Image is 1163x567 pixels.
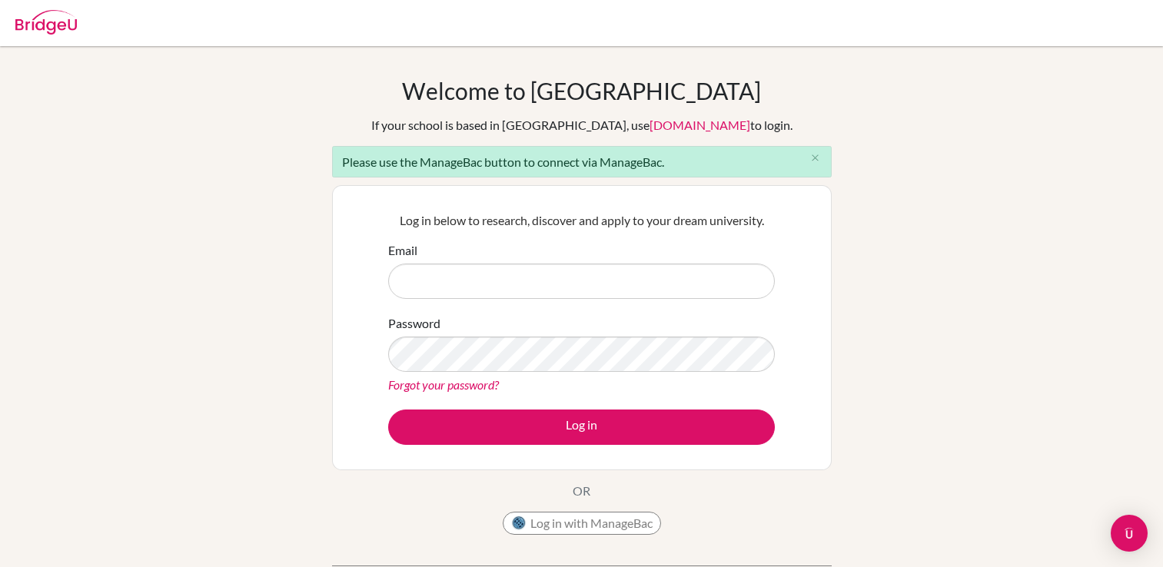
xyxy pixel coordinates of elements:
p: Log in below to research, discover and apply to your dream university. [388,211,775,230]
i: close [809,152,821,164]
a: [DOMAIN_NAME] [650,118,750,132]
label: Email [388,241,417,260]
h1: Welcome to [GEOGRAPHIC_DATA] [402,77,761,104]
div: Please use the ManageBac button to connect via ManageBac. [332,146,832,177]
button: Log in [388,409,775,445]
p: OR [573,482,590,500]
img: Bridge-U [15,10,77,35]
div: Open Intercom Messenger [1111,515,1148,552]
button: Close [800,147,831,170]
div: If your school is based in [GEOGRAPHIC_DATA], use to login. [371,116,793,134]
label: Password [388,314,440,333]
a: Forgot your password? [388,377,499,392]
button: Log in with ManageBac [503,512,661,535]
